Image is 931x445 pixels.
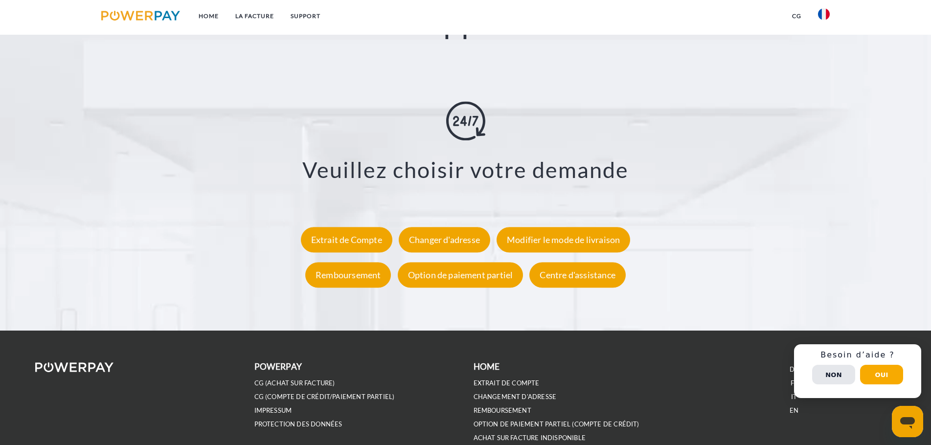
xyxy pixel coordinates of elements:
a: REMBOURSEMENT [474,406,531,415]
a: Home [190,7,227,25]
a: LA FACTURE [227,7,282,25]
button: Non [812,365,855,384]
a: PROTECTION DES DONNÉES [254,420,342,428]
a: ACHAT SUR FACTURE INDISPONIBLE [474,434,586,442]
div: Modifier le mode de livraison [497,227,630,253]
div: Extrait de Compte [301,227,392,253]
div: Schnellhilfe [794,344,921,398]
a: Changement d'adresse [474,393,557,401]
a: IMPRESSUM [254,406,292,415]
button: Oui [860,365,903,384]
a: Centre d'assistance [527,270,628,281]
a: Modifier le mode de livraison [494,235,633,245]
h3: Besoin d’aide ? [800,350,915,360]
img: online-shopping.svg [446,101,485,140]
a: EXTRAIT DE COMPTE [474,379,540,387]
img: fr [818,8,830,20]
a: FR [791,379,798,387]
h3: Veuillez choisir votre demande [59,156,872,183]
a: CG (achat sur facture) [254,379,335,387]
img: logo-powerpay-white.svg [35,362,114,372]
div: Changer d'adresse [399,227,490,253]
div: Option de paiement partiel [398,263,523,288]
a: Remboursement [303,270,393,281]
div: Centre d'assistance [529,263,625,288]
iframe: Bouton de lancement de la fenêtre de messagerie [892,406,923,437]
b: POWERPAY [254,361,302,372]
a: IT [791,393,797,401]
a: CG [784,7,810,25]
a: Support [282,7,329,25]
b: Home [474,361,500,372]
a: EN [790,406,798,415]
img: logo-powerpay.svg [101,11,180,21]
a: DE [790,365,798,374]
a: CG (Compte de crédit/paiement partiel) [254,393,395,401]
a: OPTION DE PAIEMENT PARTIEL (Compte de crédit) [474,420,639,428]
a: Extrait de Compte [298,235,395,245]
div: Remboursement [305,263,391,288]
a: Option de paiement partiel [395,270,526,281]
a: Changer d'adresse [396,235,493,245]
